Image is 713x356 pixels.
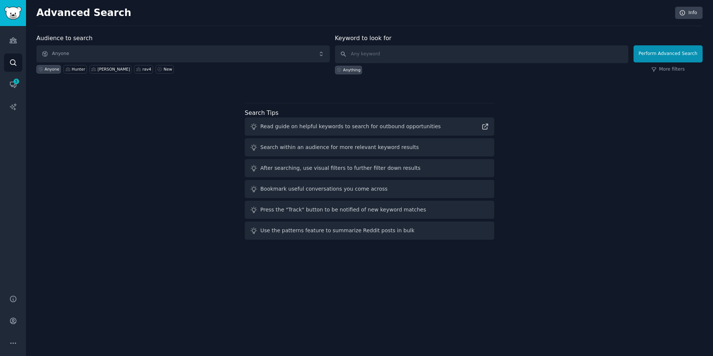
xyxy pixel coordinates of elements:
a: 5 [4,75,22,94]
label: Audience to search [36,35,92,42]
input: Any keyword [335,45,628,63]
div: Anyone [45,67,59,72]
div: Bookmark useful conversations you come across [260,185,388,193]
div: New [164,67,172,72]
a: New [156,65,174,74]
button: Perform Advanced Search [634,45,703,62]
span: 5 [13,79,20,84]
div: Hunter [72,67,85,72]
div: Anything [343,67,361,72]
button: Anyone [36,45,330,62]
label: Search Tips [245,109,279,116]
img: GummySearch logo [4,7,22,20]
div: [PERSON_NAME] [98,67,130,72]
div: Read guide on helpful keywords to search for outbound opportunities [260,123,441,130]
div: rav4 [142,67,151,72]
label: Keyword to look for [335,35,392,42]
a: More filters [651,66,685,73]
a: Info [675,7,703,19]
div: Press the "Track" button to be notified of new keyword matches [260,206,426,214]
div: Search within an audience for more relevant keyword results [260,143,419,151]
div: Use the patterns feature to summarize Reddit posts in bulk [260,227,414,234]
div: After searching, use visual filters to further filter down results [260,164,420,172]
h2: Advanced Search [36,7,671,19]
